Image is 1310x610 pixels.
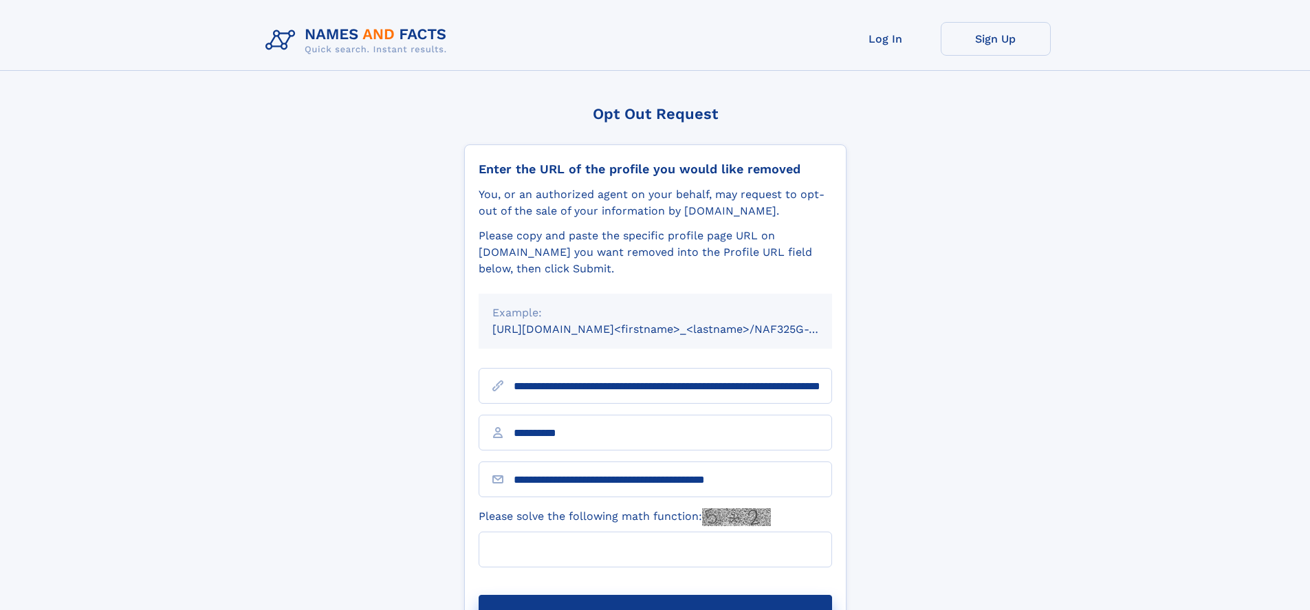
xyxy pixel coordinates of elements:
[479,228,832,277] div: Please copy and paste the specific profile page URL on [DOMAIN_NAME] you want removed into the Pr...
[479,186,832,219] div: You, or an authorized agent on your behalf, may request to opt-out of the sale of your informatio...
[492,323,858,336] small: [URL][DOMAIN_NAME]<firstname>_<lastname>/NAF325G-xxxxxxxx
[492,305,818,321] div: Example:
[941,22,1051,56] a: Sign Up
[260,22,458,59] img: Logo Names and Facts
[479,508,771,526] label: Please solve the following math function:
[479,162,832,177] div: Enter the URL of the profile you would like removed
[831,22,941,56] a: Log In
[464,105,847,122] div: Opt Out Request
